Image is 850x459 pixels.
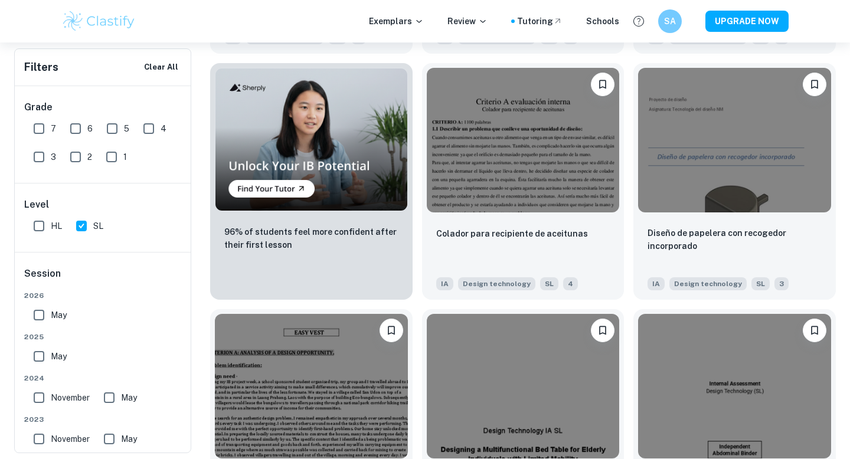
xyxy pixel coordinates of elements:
button: Help and Feedback [629,11,649,31]
span: 2026 [24,290,182,301]
span: 1 [123,150,127,163]
button: Bookmark [803,319,826,342]
a: BookmarkDiseño de papelera con recogedor incorporadoIADesign technologySL3 [633,63,836,300]
h6: Level [24,198,182,212]
span: 7 [51,122,56,135]
button: Bookmark [591,73,614,96]
img: Design technology IA example thumbnail: Colador para recipiente de aceitunas [427,68,620,212]
span: May [51,350,67,363]
span: 4 [161,122,166,135]
span: 5 [124,122,129,135]
a: BookmarkColador para recipiente de aceitunasIADesign technologySL4 [422,63,625,300]
h6: SA [663,15,677,28]
a: Tutoring [517,15,563,28]
span: HL [51,219,62,232]
span: May [121,391,137,404]
button: Bookmark [591,319,614,342]
p: 96% of students feel more confident after their first lesson [224,225,398,251]
p: Exemplars [369,15,424,28]
span: SL [540,277,558,290]
span: November [51,432,90,445]
button: Clear All [141,58,181,76]
span: IA [648,277,665,290]
h6: Session [24,267,182,290]
h6: Grade [24,100,182,114]
span: 4 [563,277,578,290]
span: 6 [87,122,93,135]
img: Clastify logo [61,9,136,33]
span: 2 [87,150,92,163]
span: SL [93,219,103,232]
span: May [121,432,137,445]
span: November [51,391,90,404]
button: SA [658,9,682,33]
span: 3 [774,277,789,290]
button: Bookmark [380,319,403,342]
span: 2023 [24,414,182,425]
span: Design technology [458,277,535,290]
a: Thumbnail96% of students feel more confident after their first lesson [210,63,413,300]
span: Design technology [669,277,747,290]
span: IA [436,277,453,290]
p: Diseño de papelera con recogedor incorporado [648,227,822,253]
a: Schools [586,15,619,28]
span: May [51,309,67,322]
p: Review [447,15,488,28]
img: Design technology IA example thumbnail: Designing a Multifunctional Bed Table fo [427,314,620,458]
span: 2024 [24,373,182,383]
p: Colador para recipiente de aceitunas [436,227,588,240]
h6: Filters [24,59,58,76]
span: SL [751,277,770,290]
img: Design technology IA example thumbnail: Diseño de papelera con recogedor incorpo [638,68,831,212]
span: 2025 [24,332,182,342]
button: Bookmark [803,73,826,96]
img: Design technology IA example thumbnail: Independent Abdominal Binder [638,314,831,458]
img: Design technology IA example thumbnail: Easy Vest Backpack [215,314,408,458]
img: Thumbnail [215,68,408,211]
span: 3 [51,150,56,163]
button: UPGRADE NOW [705,11,789,32]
